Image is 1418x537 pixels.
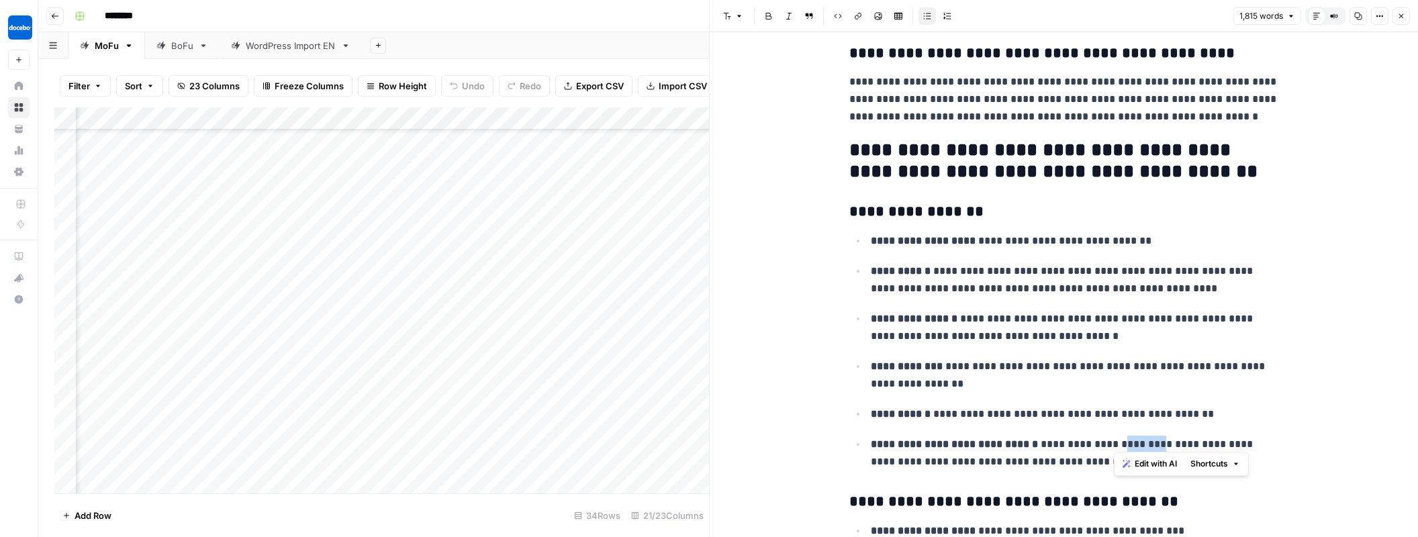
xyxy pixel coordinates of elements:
span: Undo [462,79,485,93]
button: Undo [441,75,493,97]
button: Freeze Columns [254,75,352,97]
span: Edit with AI [1135,458,1177,470]
button: Sort [116,75,163,97]
button: Edit with AI [1117,455,1182,473]
div: BoFu [171,39,193,52]
div: 21/23 Columns [626,505,709,526]
a: Usage [8,140,30,161]
a: Browse [8,97,30,118]
button: Import CSV [638,75,716,97]
span: 23 Columns [189,79,240,93]
div: MoFu [95,39,119,52]
a: MoFu [68,32,145,59]
button: Workspace: Docebo [8,11,30,44]
span: Freeze Columns [275,79,344,93]
a: Settings [8,161,30,183]
button: Filter [60,75,111,97]
span: Export CSV [576,79,624,93]
a: BoFu [145,32,220,59]
button: Redo [499,75,550,97]
button: 1,815 words [1233,7,1301,25]
span: Filter [68,79,90,93]
div: WordPress Import EN [246,39,336,52]
span: Add Row [75,509,111,522]
span: Row Height [379,79,427,93]
button: What's new? [8,267,30,289]
span: 1,815 words [1239,10,1283,22]
a: WordPress Import EN [220,32,362,59]
button: Add Row [54,505,120,526]
a: Your Data [8,118,30,140]
div: 34 Rows [569,505,626,526]
button: 23 Columns [169,75,248,97]
img: Docebo Logo [8,15,32,40]
span: Redo [520,79,541,93]
span: Sort [125,79,142,93]
a: AirOps Academy [8,246,30,267]
span: Import CSV [659,79,707,93]
div: What's new? [9,268,29,288]
span: Shortcuts [1190,458,1228,470]
button: Help + Support [8,289,30,310]
button: Row Height [358,75,436,97]
button: Shortcuts [1185,455,1245,473]
button: Export CSV [555,75,632,97]
a: Home [8,75,30,97]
